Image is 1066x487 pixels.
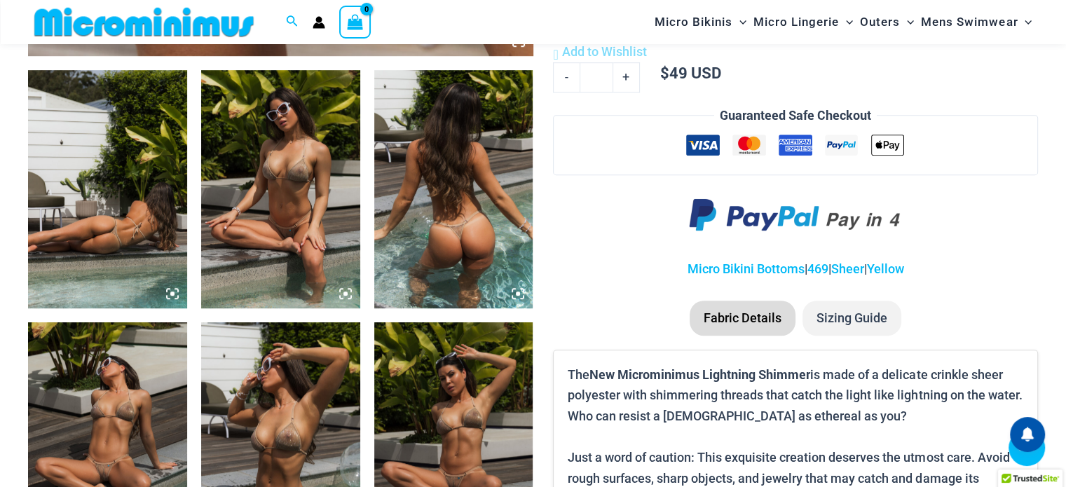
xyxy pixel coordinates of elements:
[688,261,805,276] a: Micro Bikini Bottoms
[921,4,1018,40] span: Mens Swimwear
[201,70,360,308] img: Lightning Shimmer Glittering Dunes 317 Tri Top 469 Thong
[753,4,839,40] span: Micro Lingerie
[580,62,613,92] input: Product quantity
[690,301,795,336] li: Fabric Details
[831,261,864,276] a: Sheer
[553,62,580,92] a: -
[29,6,259,38] img: MM SHOP LOGO FLAT
[649,2,1038,42] nav: Site Navigation
[860,4,900,40] span: Outers
[660,62,669,83] span: $
[553,41,646,62] a: Add to Wishlist
[655,4,732,40] span: Micro Bikinis
[660,62,721,83] bdi: 49 USD
[732,4,746,40] span: Menu Toggle
[900,4,914,40] span: Menu Toggle
[917,4,1035,40] a: Mens SwimwearMenu ToggleMenu Toggle
[802,301,901,336] li: Sizing Guide
[651,4,750,40] a: Micro BikinisMenu ToggleMenu Toggle
[286,13,299,31] a: Search icon link
[807,261,828,276] a: 469
[750,4,856,40] a: Micro LingerieMenu ToggleMenu Toggle
[1018,4,1032,40] span: Menu Toggle
[613,62,640,92] a: +
[867,261,904,276] a: Yellow
[856,4,917,40] a: OutersMenu ToggleMenu Toggle
[28,70,187,308] img: Lightning Shimmer Glittering Dunes 317 Tri Top 469 Thong
[313,16,325,29] a: Account icon link
[589,366,810,383] b: New Microminimus Lightning Shimmer
[562,44,647,59] span: Add to Wishlist
[714,105,877,126] legend: Guaranteed Safe Checkout
[339,6,371,38] a: View Shopping Cart, empty
[374,70,533,308] img: Lightning Shimmer Glittering Dunes 317 Tri Top 469 Thong
[553,259,1038,280] p: | | |
[839,4,853,40] span: Menu Toggle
